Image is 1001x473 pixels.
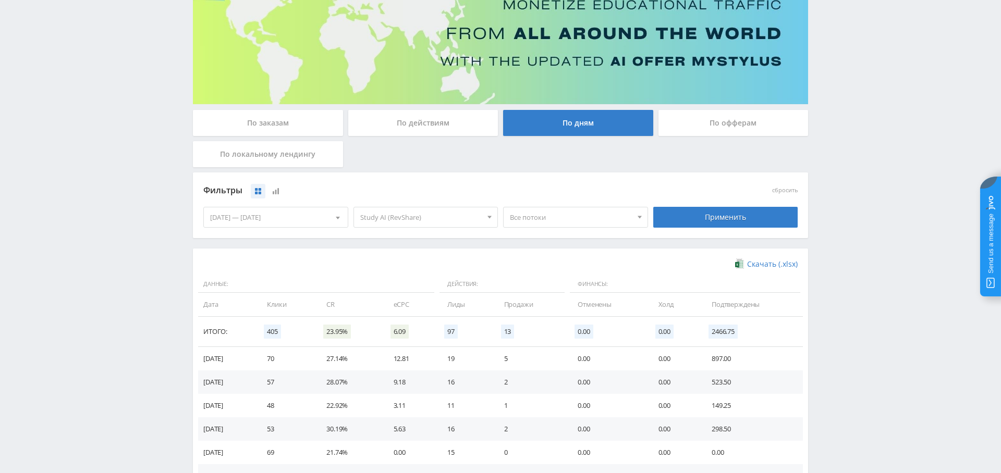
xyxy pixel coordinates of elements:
[575,325,593,339] span: 0.00
[701,293,803,316] td: Подтверждены
[198,347,257,370] td: [DATE]
[494,441,567,464] td: 0
[257,441,316,464] td: 69
[257,293,316,316] td: Клики
[648,417,701,441] td: 0.00
[437,394,493,417] td: 11
[701,441,803,464] td: 0.00
[648,347,701,370] td: 0.00
[494,370,567,394] td: 2
[383,394,437,417] td: 3.11
[437,417,493,441] td: 16
[316,417,383,441] td: 30.19%
[440,276,565,293] span: Действия:
[510,207,632,227] span: Все потоки
[198,441,257,464] td: [DATE]
[494,394,567,417] td: 1
[204,207,348,227] div: [DATE] — [DATE]
[437,293,493,316] td: Лиды
[257,370,316,394] td: 57
[360,207,482,227] span: Study AI (RevShare)
[383,293,437,316] td: eCPC
[648,441,701,464] td: 0.00
[701,394,803,417] td: 149.25
[198,417,257,441] td: [DATE]
[648,370,701,394] td: 0.00
[193,141,343,167] div: По локальному лендингу
[772,187,798,194] button: сбросить
[316,370,383,394] td: 28.07%
[198,276,434,293] span: Данные:
[383,441,437,464] td: 0.00
[437,347,493,370] td: 19
[567,293,648,316] td: Отменены
[203,183,648,198] div: Фильтры
[198,317,257,347] td: Итого:
[437,441,493,464] td: 15
[701,347,803,370] td: 897.00
[257,394,316,417] td: 48
[735,259,798,269] a: Скачать (.xlsx)
[709,325,738,339] span: 2466.75
[701,417,803,441] td: 298.50
[193,110,343,136] div: По заказам
[316,441,383,464] td: 21.74%
[323,325,351,339] span: 23.95%
[494,347,567,370] td: 5
[567,417,648,441] td: 0.00
[198,370,257,394] td: [DATE]
[383,417,437,441] td: 5.63
[655,325,674,339] span: 0.00
[383,370,437,394] td: 9.18
[503,110,653,136] div: По дням
[444,325,458,339] span: 97
[501,325,515,339] span: 13
[648,293,701,316] td: Холд
[198,394,257,417] td: [DATE]
[264,325,281,339] span: 405
[390,325,409,339] span: 6.09
[257,347,316,370] td: 70
[316,394,383,417] td: 22.92%
[570,276,800,293] span: Финансы:
[567,394,648,417] td: 0.00
[316,347,383,370] td: 27.14%
[383,347,437,370] td: 12.81
[316,293,383,316] td: CR
[567,441,648,464] td: 0.00
[658,110,809,136] div: По офферам
[735,258,744,269] img: xlsx
[747,260,798,268] span: Скачать (.xlsx)
[494,417,567,441] td: 2
[257,417,316,441] td: 53
[348,110,498,136] div: По действиям
[567,347,648,370] td: 0.00
[648,394,701,417] td: 0.00
[494,293,567,316] td: Продажи
[567,370,648,394] td: 0.00
[701,370,803,394] td: 523.50
[198,293,257,316] td: Дата
[437,370,493,394] td: 16
[653,207,798,228] div: Применить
